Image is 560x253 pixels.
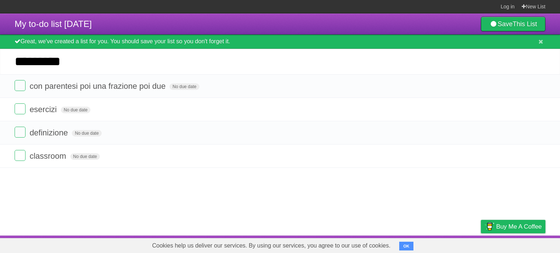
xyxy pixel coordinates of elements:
[145,238,398,253] span: Cookies help us deliver our services. By using our services, you agree to our use of cookies.
[481,220,545,233] a: Buy me a coffee
[399,242,413,250] button: OK
[481,17,545,31] a: SaveThis List
[30,82,167,91] span: con parentesi poi una frazione poi due
[30,128,70,137] span: definizione
[499,237,545,251] a: Suggest a feature
[30,105,59,114] span: esercizi
[72,130,101,137] span: No due date
[15,127,26,138] label: Done
[384,237,399,251] a: About
[513,20,537,28] b: This List
[15,80,26,91] label: Done
[447,237,463,251] a: Terms
[471,237,490,251] a: Privacy
[15,103,26,114] label: Done
[70,153,100,160] span: No due date
[496,220,542,233] span: Buy me a coffee
[485,220,494,233] img: Buy me a coffee
[408,237,437,251] a: Developers
[15,19,92,29] span: My to-do list [DATE]
[30,151,68,161] span: classroom
[170,83,199,90] span: No due date
[61,107,90,113] span: No due date
[15,150,26,161] label: Done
